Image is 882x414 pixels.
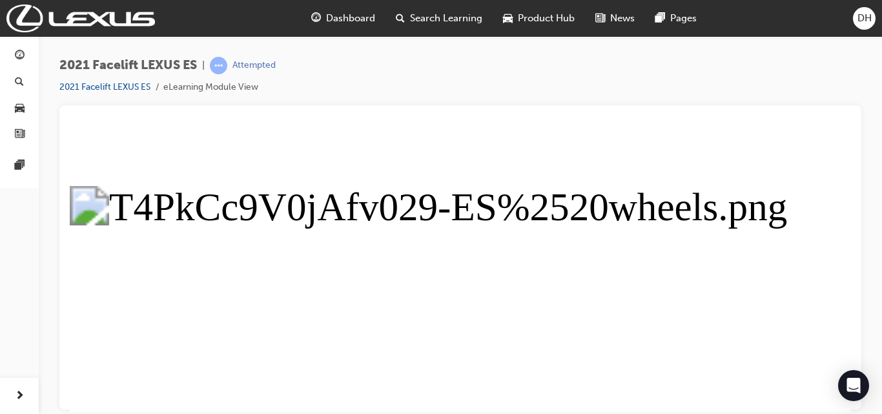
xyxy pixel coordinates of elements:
button: DH [853,7,876,30]
span: Pages [670,11,697,26]
span: news-icon [595,10,605,26]
span: pages-icon [15,160,25,172]
span: News [610,11,635,26]
span: next-icon [15,388,25,404]
span: pages-icon [655,10,665,26]
span: Search Learning [410,11,482,26]
div: Open Intercom Messenger [838,370,869,401]
span: 2021 Facelift LEXUS ES [59,58,197,73]
span: news-icon [15,129,25,141]
span: car-icon [15,103,25,114]
span: DH [857,11,872,26]
a: news-iconNews [585,5,645,32]
span: guage-icon [15,50,25,62]
a: car-iconProduct Hub [493,5,585,32]
a: search-iconSearch Learning [385,5,493,32]
div: Attempted [232,59,276,72]
span: guage-icon [311,10,321,26]
span: Dashboard [326,11,375,26]
span: learningRecordVerb_ATTEMPT-icon [210,57,227,74]
span: Product Hub [518,11,575,26]
a: 2021 Facelift LEXUS ES [59,81,150,92]
span: search-icon [396,10,405,26]
img: Trak [6,5,155,32]
span: search-icon [15,77,24,88]
span: | [202,58,205,73]
a: guage-iconDashboard [301,5,385,32]
li: eLearning Module View [163,80,258,95]
a: pages-iconPages [645,5,707,32]
span: car-icon [503,10,513,26]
